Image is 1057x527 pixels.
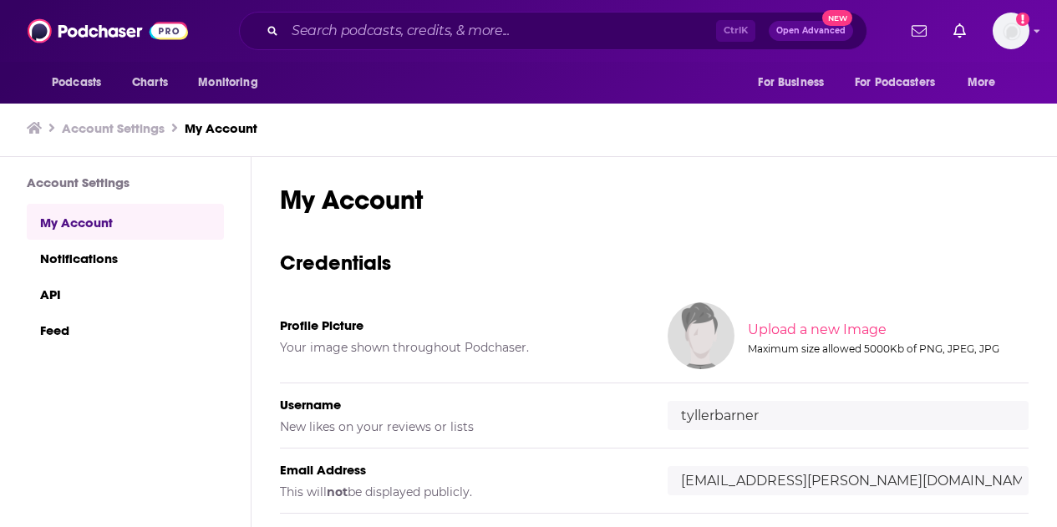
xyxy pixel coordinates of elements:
input: Search podcasts, credits, & more... [285,18,716,44]
a: Show notifications dropdown [905,17,933,45]
img: Podchaser - Follow, Share and Rate Podcasts [28,15,188,47]
h3: Credentials [280,250,1029,276]
a: Notifications [27,240,224,276]
img: User Profile [993,13,1029,49]
a: Feed [27,312,224,347]
h5: Username [280,397,641,413]
span: Open Advanced [776,27,846,35]
a: API [27,276,224,312]
span: More [968,71,996,94]
h1: My Account [280,184,1029,216]
b: not [327,484,348,499]
span: New [822,10,852,26]
input: username [668,401,1029,430]
h3: Account Settings [27,175,224,190]
button: open menu [186,67,279,99]
button: open menu [40,67,123,99]
h5: This will be displayed publicly. [280,484,641,499]
button: open menu [956,67,1017,99]
button: Open AdvancedNew [769,21,853,41]
h5: Email Address [280,462,641,478]
a: My Account [27,204,224,240]
input: email [668,466,1029,495]
span: Monitoring [198,71,257,94]
span: Ctrl K [716,20,755,42]
h5: Profile Picture [280,317,641,333]
button: open menu [844,67,959,99]
div: Maximum size allowed 5000Kb of PNG, JPEG, JPG [748,342,1025,355]
a: Charts [121,67,178,99]
a: Account Settings [62,120,165,136]
img: Your profile image [668,302,734,369]
svg: Add a profile image [1016,13,1029,26]
span: For Business [758,71,824,94]
span: For Podcasters [855,71,935,94]
h5: Your image shown throughout Podchaser. [280,340,641,355]
h5: New likes on your reviews or lists [280,419,641,434]
a: Show notifications dropdown [947,17,973,45]
a: My Account [185,120,257,136]
span: Logged in as tyllerbarner [993,13,1029,49]
span: Charts [132,71,168,94]
button: open menu [746,67,845,99]
span: Podcasts [52,71,101,94]
button: Show profile menu [993,13,1029,49]
div: Search podcasts, credits, & more... [239,12,867,50]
